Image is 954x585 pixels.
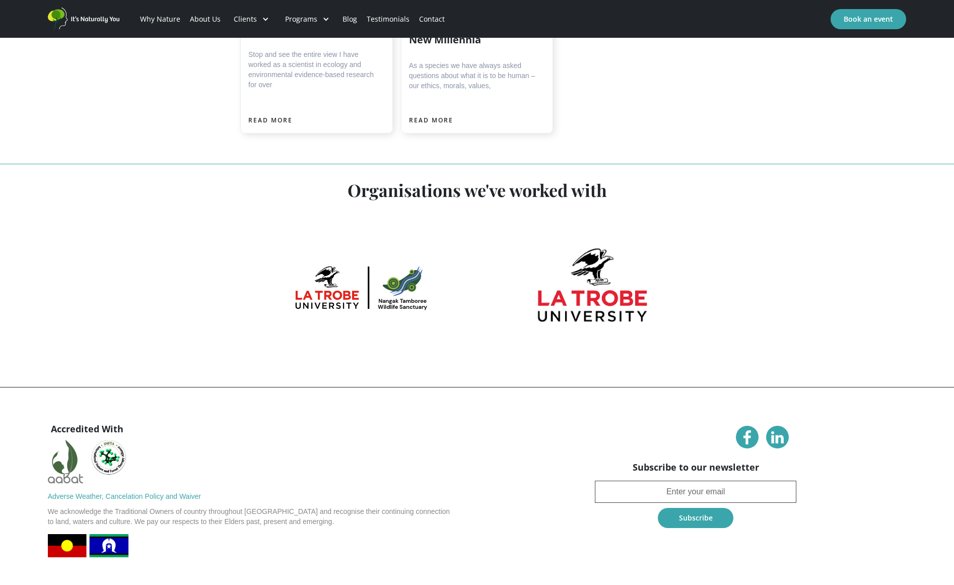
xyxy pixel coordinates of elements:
[658,508,733,528] input: Subscribe
[409,12,540,45] h2: Key Human Understandings in the New Millennia
[337,2,362,36] a: Blog
[234,14,257,24] div: Clients
[240,214,714,359] div: carousel
[91,440,126,475] img: NIFTA Logo
[409,115,453,125] a: READ MORE
[48,506,469,527] div: We acknowledge the Traditional Owners of country throughout [GEOGRAPHIC_DATA] and recognise their...
[48,440,83,491] img: AABAT Logo
[409,60,540,91] div: As a species we have always asked questions about what it is to be human – our ethics, morals, va...
[414,2,449,36] a: Contact
[240,214,714,359] div: 1 of 4
[48,423,126,435] h4: Accredited With
[240,181,714,199] h2: Organisations we've worked with
[248,49,380,90] div: Stop and see the entire view I have worked as a scientist in ecology and environmental evidence-b...
[48,8,123,31] a: home
[595,481,796,533] form: Newsletter
[248,115,293,125] a: READ MORE
[277,2,337,36] div: Programs
[48,491,201,501] a: Adverse Weather, Cancelation Policy and Waiver
[831,9,906,29] a: Book an event
[595,461,796,473] h4: Subscribe to our newsletter
[135,2,185,36] a: Why Nature
[226,2,277,36] div: Clients
[595,481,796,503] input: Enter your email
[285,14,317,24] div: Programs
[185,2,226,36] a: About Us
[362,2,414,36] a: Testimonials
